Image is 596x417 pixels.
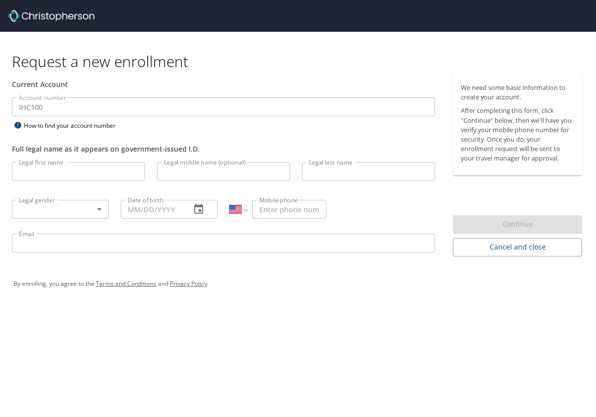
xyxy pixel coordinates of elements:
[461,241,574,253] span: Cancel and close
[12,52,590,71] h1: Request a new enrollment
[13,271,583,296] div: By enrolling, you agree to the and .
[121,200,183,219] input: MM/DD/YYYY
[12,144,435,154] div: Full legal name as it appears on government-issued I.D.
[252,200,326,219] input: Enter phone number
[12,79,435,89] div: Current Account
[12,119,136,132] div: How to find your account number
[96,279,156,288] a: Terms and Conditions
[453,238,582,256] button: Cancel and close
[8,10,94,22] img: cbt logo
[170,279,207,288] a: Privacy Policy
[12,200,109,219] div: ​
[461,106,574,163] p: After completing this form, click "Continue" below, then we'll have you verify your mobile phone ...
[461,83,574,102] p: We need some basic information to create your account.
